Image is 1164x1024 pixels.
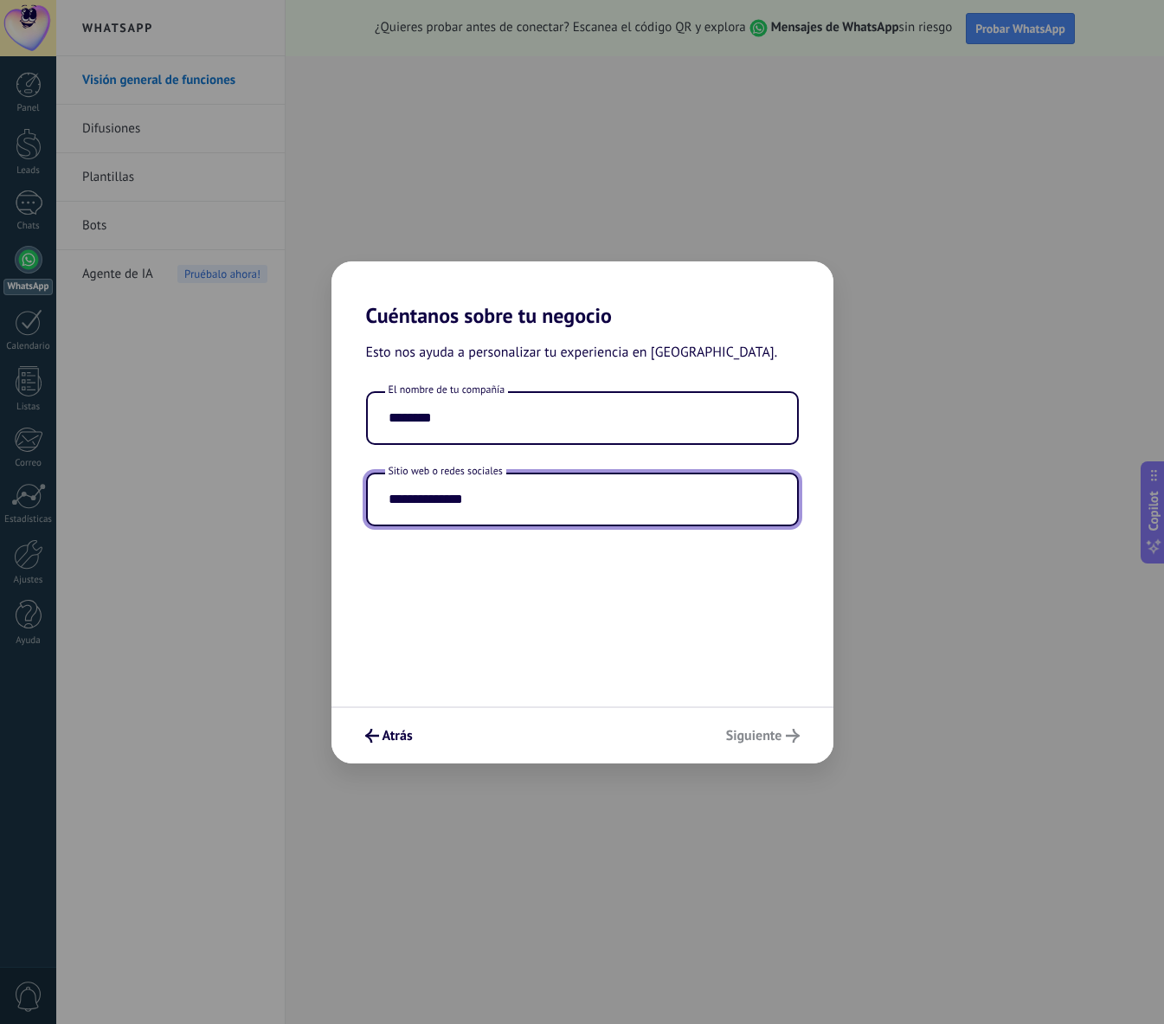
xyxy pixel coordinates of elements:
span: El nombre de tu compañía [385,383,509,397]
h2: Cuéntanos sobre tu negocio [331,261,833,328]
span: Esto nos ayuda a personalizar tu experiencia en [GEOGRAPHIC_DATA]. [366,342,778,364]
span: Atrás [383,730,413,742]
button: Atrás [357,721,421,750]
span: Sitio web o redes sociales [385,464,506,479]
